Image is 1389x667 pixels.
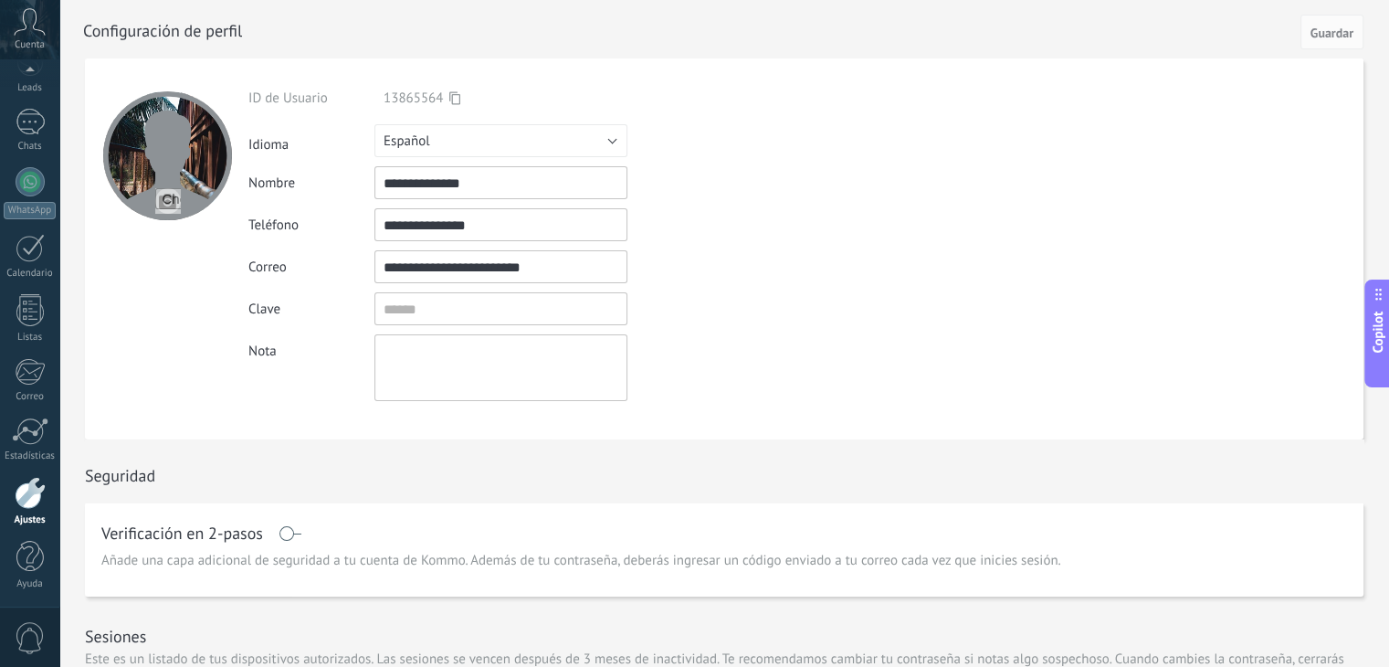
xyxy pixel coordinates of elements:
div: ID de Usuario [248,90,374,107]
span: 13865564 [384,90,443,107]
div: Leads [4,82,57,94]
h1: Seguridad [85,465,155,486]
div: Calendario [4,268,57,280]
button: Guardar [1300,15,1363,49]
span: Cuenta [15,39,45,51]
div: Ajustes [4,514,57,526]
span: Añade una capa adicional de seguridad a tu cuenta de Kommo. Además de tu contraseña, deberás ingr... [101,552,1061,570]
span: Español [384,132,430,150]
div: Idioma [248,129,374,154]
button: Español [374,124,627,157]
div: Nota [248,334,374,360]
h1: Sesiones [85,626,146,647]
div: Teléfono [248,217,374,234]
div: Ayuda [4,578,57,590]
div: Estadísticas [4,450,57,462]
div: WhatsApp [4,202,56,219]
div: Correo [248,259,374,276]
div: Correo [4,391,57,403]
div: Nombre [248,175,374,192]
h1: Verificación en 2-pasos [101,526,263,541]
div: Listas [4,332,57,344]
div: Chats [4,141,57,153]
div: Clave [248,301,374,318]
span: Guardar [1310,26,1353,39]
span: Copilot [1369,312,1387,354]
